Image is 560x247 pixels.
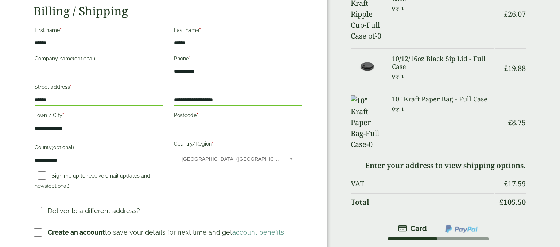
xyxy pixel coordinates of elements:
[182,151,280,167] span: United Kingdom (UK)
[504,179,508,188] span: £
[70,84,72,90] abbr: required
[197,112,198,118] abbr: required
[508,117,512,127] span: £
[232,228,284,236] a: account benefits
[174,110,302,123] label: Postcode
[73,56,95,61] span: (optional)
[47,183,69,189] span: (optional)
[504,179,526,188] bdi: 17.59
[35,142,163,155] label: County
[48,228,105,236] strong: Create an account
[392,5,404,11] small: Qty: 1
[392,95,494,103] h3: 10" Kraft Paper Bag - Full Case
[174,53,302,66] label: Phone
[199,27,201,33] abbr: required
[212,141,214,147] abbr: required
[35,25,163,37] label: First name
[504,9,526,19] bdi: 26.07
[508,117,526,127] bdi: 8.75
[351,175,494,192] th: VAT
[52,144,74,150] span: (optional)
[60,27,62,33] abbr: required
[35,110,163,123] label: Town / City
[351,157,526,174] td: Enter your address to view shipping options.
[35,173,150,191] label: Sign me up to receive email updates and news
[499,197,503,207] span: £
[174,139,302,151] label: Country/Region
[189,56,191,61] abbr: required
[392,106,404,112] small: Qty: 1
[35,82,163,94] label: Street address
[504,63,526,73] bdi: 19.88
[351,193,494,211] th: Total
[174,151,302,166] span: Country/Region
[392,73,404,79] small: Qty: 1
[444,224,478,234] img: ppcp-gateway.png
[34,4,303,18] h2: Billing / Shipping
[62,112,64,118] abbr: required
[48,227,284,237] p: to save your details for next time and get
[38,171,46,180] input: Sign me up to receive email updates and news(optional)
[392,55,494,71] h3: 10/12/16oz Black Sip Lid - Full Case
[174,25,302,37] label: Last name
[504,9,508,19] span: £
[504,63,508,73] span: £
[35,53,163,66] label: Company name
[499,197,526,207] bdi: 105.50
[48,206,140,216] p: Deliver to a different address?
[398,224,427,233] img: stripe.png
[351,95,383,150] img: 10" Kraft Paper Bag-Full Case-0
